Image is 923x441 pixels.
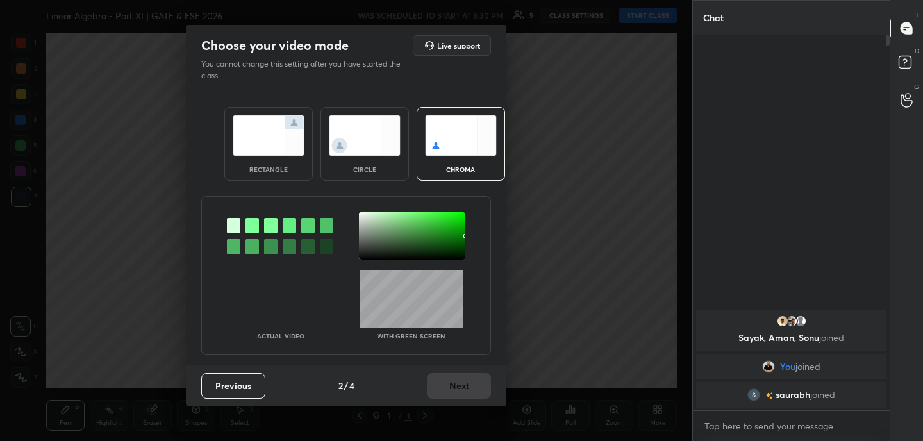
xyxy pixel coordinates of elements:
[747,388,760,401] img: fe40677971d0425f9092e5a3770e77f8.52785120_3
[693,1,734,35] p: Chat
[437,42,480,49] h5: Live support
[344,379,348,392] h4: /
[776,315,789,328] img: 12beed7066bd49e89fc0bab51676e517.jpg
[765,392,773,399] img: no-rating-badge.077c3623.svg
[201,37,349,54] h2: Choose your video mode
[435,166,486,172] div: chroma
[780,362,795,372] span: You
[915,10,919,20] p: T
[776,390,810,400] span: saurabh
[243,166,294,172] div: rectangle
[349,379,354,392] h4: 4
[810,390,835,400] span: joined
[704,333,879,343] p: Sayak, Aman, Sonu
[201,373,265,399] button: Previous
[338,379,343,392] h4: 2
[795,362,820,372] span: joined
[257,333,304,339] p: Actual Video
[914,82,919,92] p: G
[794,315,807,328] img: default.png
[339,166,390,172] div: circle
[233,115,304,156] img: normalScreenIcon.ae25ed63.svg
[762,360,775,373] img: 9107ca6834834495b00c2eb7fd6a1f67.jpg
[785,315,798,328] img: 513f182843df46b28d651cd1bc6e0f5f.15776785_3
[693,307,890,410] div: grid
[819,331,844,344] span: joined
[425,115,497,156] img: chromaScreenIcon.c19ab0a0.svg
[201,58,409,81] p: You cannot change this setting after you have started the class
[329,115,401,156] img: circleScreenIcon.acc0effb.svg
[915,46,919,56] p: D
[377,333,445,339] p: With green screen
